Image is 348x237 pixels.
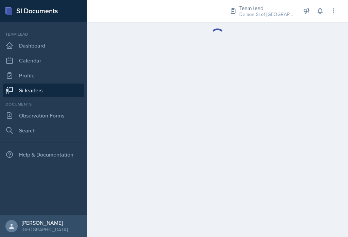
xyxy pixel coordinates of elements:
[22,219,68,226] div: [PERSON_NAME]
[3,84,84,97] a: Si leaders
[3,124,84,137] a: Search
[3,101,84,107] div: Documents
[3,39,84,52] a: Dashboard
[3,109,84,122] a: Observation Forms
[3,54,84,67] a: Calendar
[3,148,84,161] div: Help & Documentation
[3,69,84,82] a: Profile
[239,4,294,12] div: Team lead
[22,226,68,233] div: [GEOGRAPHIC_DATA]
[239,11,294,18] div: Demon SI of [GEOGRAPHIC_DATA] / Fall 2025
[3,31,84,37] div: Team lead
